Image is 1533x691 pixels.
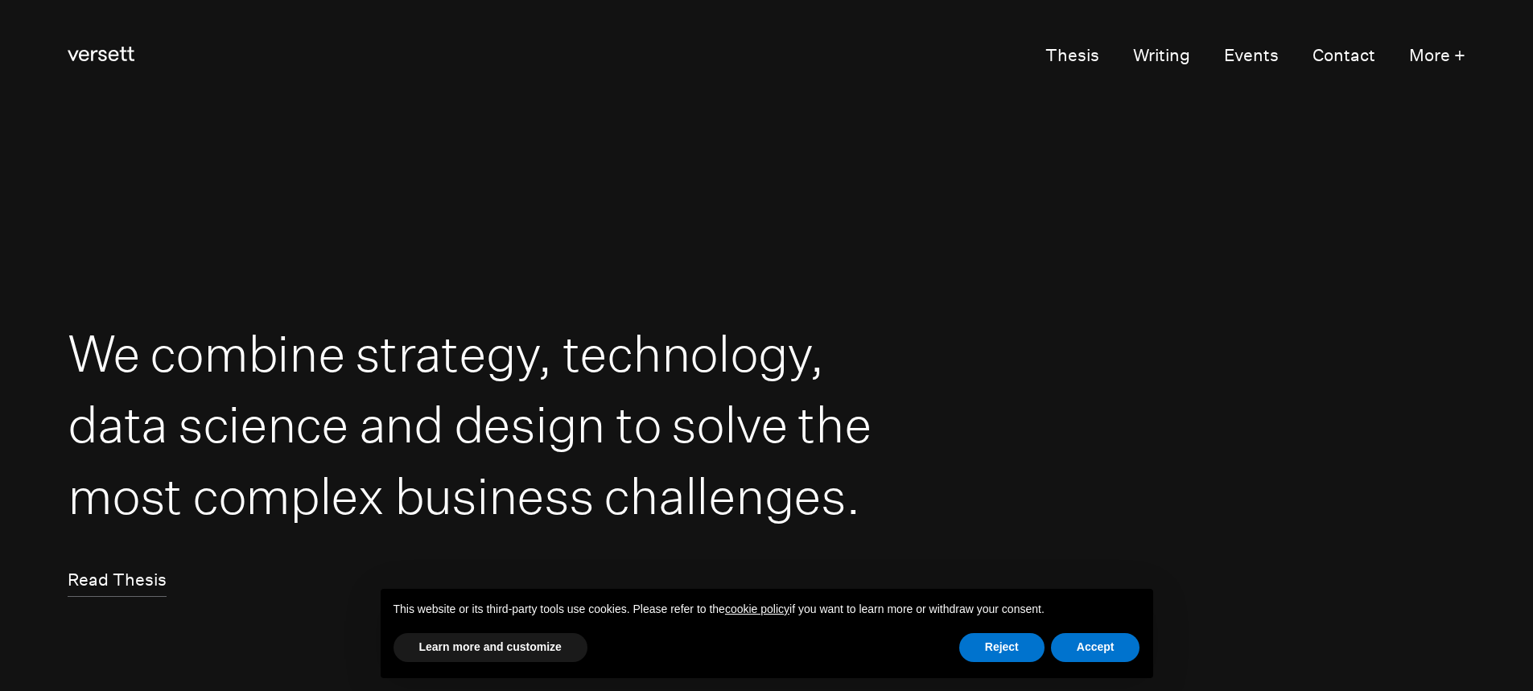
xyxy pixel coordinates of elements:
button: More + [1409,40,1465,72]
a: Writing [1133,40,1190,72]
button: Reject [959,633,1045,662]
div: This website or its third-party tools use cookies. Please refer to the if you want to learn more ... [381,589,1153,631]
a: Contact [1313,40,1375,72]
button: Learn more and customize [394,633,587,662]
a: cookie policy [725,603,789,615]
div: Notice [368,576,1166,691]
button: Accept [1051,633,1140,662]
a: Read Thesis [68,565,167,597]
a: Events [1224,40,1279,72]
a: Thesis [1045,40,1099,72]
h1: We combine strategy, technology, data science and design to solve the most complex business chall... [68,318,880,531]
